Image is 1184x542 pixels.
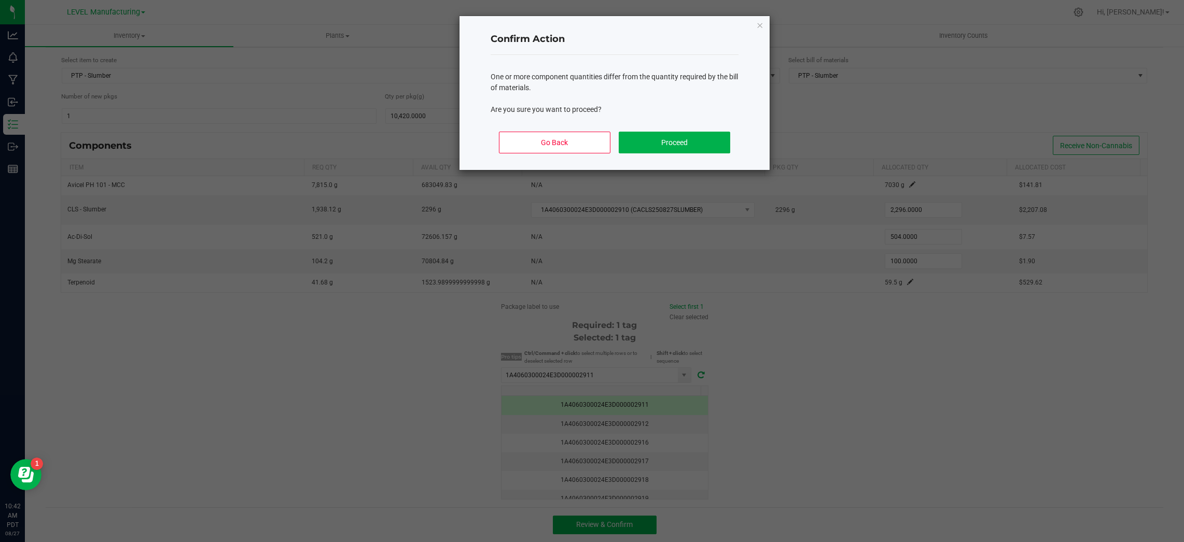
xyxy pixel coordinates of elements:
button: Close [756,19,763,31]
iframe: Resource center [10,459,41,490]
iframe: Resource center unread badge [31,458,43,470]
button: Go Back [499,132,610,153]
p: Are you sure you want to proceed? [491,104,739,115]
h4: Confirm Action [491,33,739,46]
p: One or more component quantities differ from the quantity required by the bill of materials. [491,72,739,93]
button: Proceed [619,132,730,153]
